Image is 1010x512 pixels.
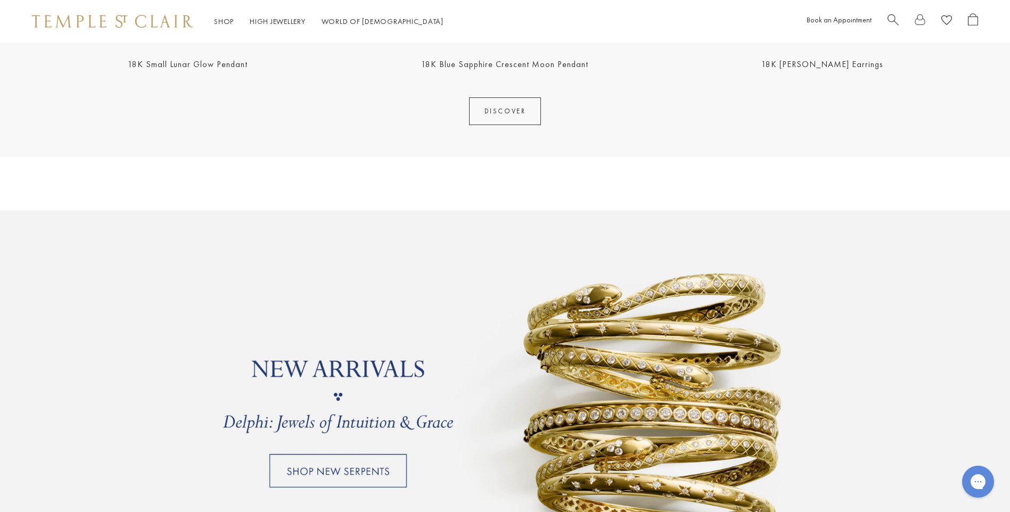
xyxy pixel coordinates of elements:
a: Search [888,13,899,30]
a: High JewelleryHigh Jewellery [250,16,306,26]
iframe: Gorgias live chat messenger [957,462,999,501]
img: Temple St. Clair [32,15,193,28]
a: 18K Small Lunar Glow Pendant [128,59,248,70]
a: Book an Appointment [807,15,872,24]
a: DISCOVER [469,97,541,125]
a: World of [DEMOGRAPHIC_DATA]World of [DEMOGRAPHIC_DATA] [322,16,444,26]
a: ShopShop [214,16,234,26]
nav: Main navigation [214,15,444,28]
a: View Wishlist [941,13,952,30]
a: 18K Blue Sapphire Crescent Moon Pendant [421,59,588,70]
a: 18K [PERSON_NAME] Earrings [761,59,883,70]
a: Open Shopping Bag [968,13,978,30]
